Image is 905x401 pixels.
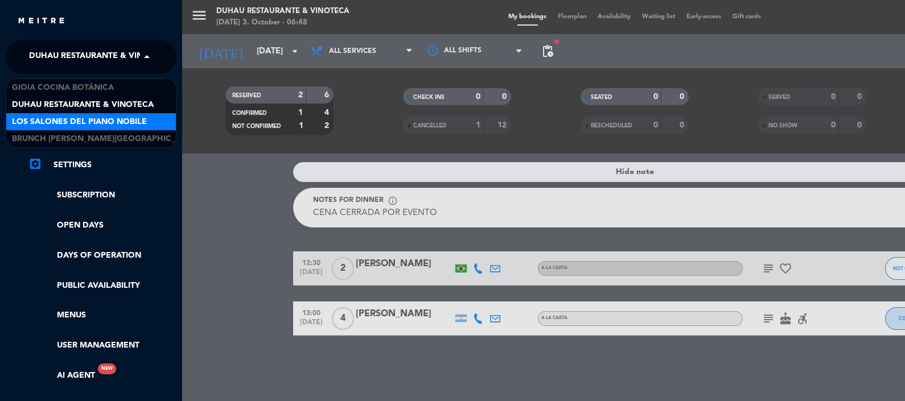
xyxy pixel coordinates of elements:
[12,98,154,111] span: Duhau Restaurante & Vinoteca
[17,17,65,26] img: MEITRE
[28,309,176,322] a: Menus
[28,279,176,292] a: Public availability
[98,363,116,374] div: New
[28,219,176,232] a: Open Days
[28,158,176,172] a: Settings
[28,339,176,352] a: User Management
[28,249,176,262] a: Days of operation
[12,133,265,146] span: Brunch [PERSON_NAME][GEOGRAPHIC_DATA][PERSON_NAME]
[12,81,114,94] span: Gioia Cocina Botánica
[28,369,95,382] a: AI AgentNew
[29,45,171,69] span: Duhau Restaurante & Vinoteca
[28,157,42,171] i: settings_applications
[12,115,147,129] span: Los Salones del Piano Nobile
[28,189,176,202] a: Subscription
